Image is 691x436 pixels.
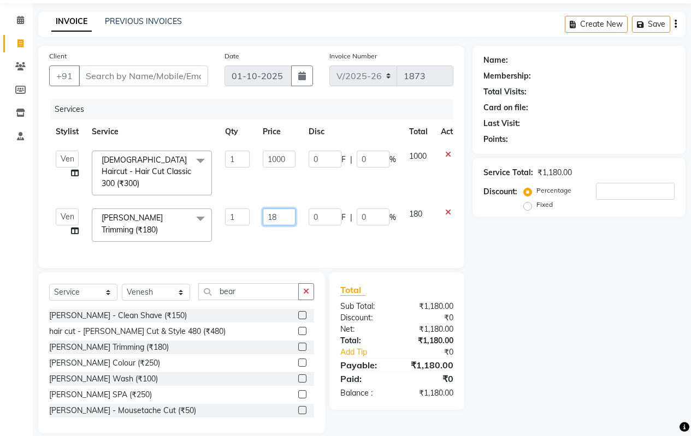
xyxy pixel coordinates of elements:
[225,51,239,61] label: Date
[409,209,422,219] span: 180
[49,51,67,61] label: Client
[409,151,427,161] span: 1000
[389,154,396,165] span: %
[397,359,462,372] div: ₹1,180.00
[332,347,407,358] a: Add Tip
[49,357,160,369] div: [PERSON_NAME] Colour (₹250)
[538,167,572,178] div: ₹1,180.00
[332,359,397,372] div: Payable:
[565,16,628,33] button: Create New
[397,324,462,335] div: ₹1,180.00
[49,373,158,385] div: [PERSON_NAME] Wash (₹100)
[51,12,92,32] a: INVOICE
[332,301,397,312] div: Sub Total:
[341,212,346,223] span: F
[49,405,196,416] div: [PERSON_NAME] - Mousetache Cut (₹50)
[483,55,508,66] div: Name:
[105,16,182,26] a: PREVIOUS INVOICES
[49,342,169,353] div: [PERSON_NAME] Trimming (₹180)
[139,178,144,188] a: x
[397,301,462,312] div: ₹1,180.00
[50,99,462,120] div: Services
[483,134,508,145] div: Points:
[397,372,462,385] div: ₹0
[397,387,462,399] div: ₹1,180.00
[483,186,517,198] div: Discount:
[85,120,218,144] th: Service
[332,324,397,335] div: Net:
[483,70,531,82] div: Membership:
[397,312,462,324] div: ₹0
[350,154,352,165] span: |
[218,120,256,144] th: Qty
[332,387,397,399] div: Balance :
[397,335,462,347] div: ₹1,180.00
[49,310,187,321] div: [PERSON_NAME] - Clean Shave (₹150)
[256,120,302,144] th: Price
[49,120,85,144] th: Stylist
[329,51,377,61] label: Invoice Number
[332,335,397,347] div: Total:
[49,326,226,337] div: hair cut - [PERSON_NAME] Cut & Style 480 (₹480)
[102,213,163,234] span: [PERSON_NAME] Trimming (₹180)
[483,102,528,114] div: Card on file:
[483,118,520,129] div: Last Visit:
[198,283,299,300] input: Search or Scan
[632,16,670,33] button: Save
[79,65,208,86] input: Search by Name/Mobile/Email/Code
[407,347,462,358] div: ₹0
[403,120,434,144] th: Total
[483,86,527,98] div: Total Visits:
[434,120,470,144] th: Action
[340,284,365,296] span: Total
[483,167,533,178] div: Service Total:
[341,154,346,165] span: F
[49,389,152,401] div: [PERSON_NAME] SPA (₹250)
[389,212,396,223] span: %
[102,155,191,188] span: [DEMOGRAPHIC_DATA] Haircut - Hair Cut Classic 300 (₹300)
[302,120,403,144] th: Disc
[536,200,553,210] label: Fixed
[49,65,80,86] button: +91
[332,372,397,385] div: Paid:
[350,212,352,223] span: |
[536,186,571,195] label: Percentage
[332,312,397,324] div: Discount:
[158,225,163,235] a: x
